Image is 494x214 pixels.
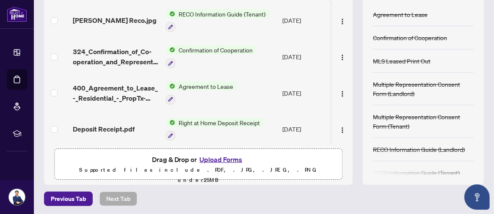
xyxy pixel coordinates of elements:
[166,82,175,91] img: Status Icon
[373,145,465,154] div: RECO Information Guide (Landlord)
[279,3,337,39] td: [DATE]
[166,82,237,104] button: Status IconAgreement to Lease
[373,80,474,98] div: Multiple Representation Consent Form (Landlord)
[166,9,175,19] img: Status Icon
[175,82,237,91] span: Agreement to Lease
[336,122,349,136] button: Logo
[339,18,346,25] img: Logo
[175,118,263,127] span: Right at Home Deposit Receipt
[373,56,431,66] div: MLS Leased Print Out
[9,189,25,205] img: Profile Icon
[279,75,337,111] td: [DATE]
[336,14,349,27] button: Logo
[175,45,256,55] span: Confirmation of Cooperation
[44,192,93,206] button: Previous Tab
[279,38,337,75] td: [DATE]
[373,10,428,19] div: Agreement to Lease
[166,45,256,68] button: Status IconConfirmation of Cooperation
[73,124,135,134] span: Deposit Receipt.pdf
[175,9,269,19] span: RECO Information Guide (Tenant)
[336,86,349,100] button: Logo
[373,33,447,42] div: Confirmation of Cooperation
[99,192,137,206] button: Next Tab
[73,15,157,25] span: [PERSON_NAME] Reco.jpg
[166,118,175,127] img: Status Icon
[464,184,490,210] button: Open asap
[339,127,346,134] img: Logo
[166,45,175,55] img: Status Icon
[51,192,86,206] span: Previous Tab
[279,111,337,148] td: [DATE]
[7,6,27,22] img: logo
[197,154,245,165] button: Upload Forms
[73,83,159,103] span: 400_Agreement_to_Lease_-_Residential_-_PropTx-[PERSON_NAME].pdf
[55,149,342,190] span: Drag & Drop orUpload FormsSupported files include .PDF, .JPG, .JPEG, .PNG under25MB
[339,54,346,61] img: Logo
[60,165,337,185] p: Supported files include .PDF, .JPG, .JPEG, .PNG under 25 MB
[373,112,474,131] div: Multiple Representation Consent Form (Tenant)
[152,154,245,165] span: Drag & Drop or
[336,50,349,63] button: Logo
[166,9,269,32] button: Status IconRECO Information Guide (Tenant)
[73,47,159,67] span: 324_Confirmation_of_Co-operation_and_Representation_-_Tenant_Landlord_-_PropTx-[PERSON_NAME] 1.pdf
[339,91,346,97] img: Logo
[166,118,263,141] button: Status IconRight at Home Deposit Receipt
